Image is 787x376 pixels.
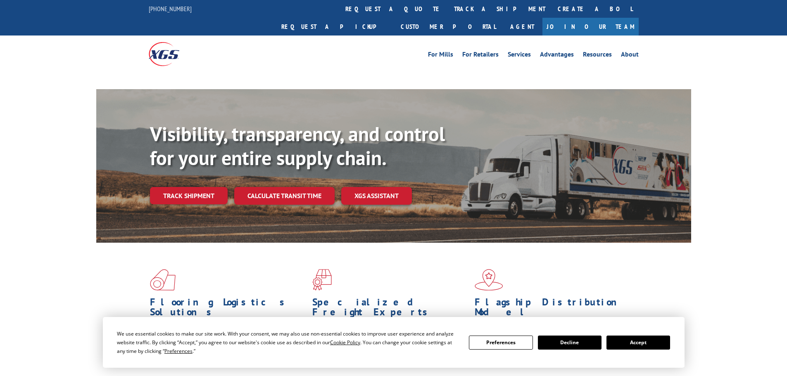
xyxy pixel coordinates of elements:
[330,339,360,346] span: Cookie Policy
[234,187,335,205] a: Calculate transit time
[428,51,453,60] a: For Mills
[542,18,639,35] a: Join Our Team
[312,297,468,321] h1: Specialized Freight Experts
[583,51,612,60] a: Resources
[475,269,503,291] img: xgs-icon-flagship-distribution-model-red
[117,329,459,355] div: We use essential cookies to make our site work. With your consent, we may also use non-essential ...
[606,336,670,350] button: Accept
[149,5,192,13] a: [PHONE_NUMBER]
[538,336,602,350] button: Decline
[462,51,499,60] a: For Retailers
[475,297,631,321] h1: Flagship Distribution Model
[312,269,332,291] img: xgs-icon-focused-on-flooring-red
[150,297,306,321] h1: Flooring Logistics Solutions
[150,121,445,170] b: Visibility, transparency, and control for your entire supply chain.
[502,18,542,35] a: Agent
[103,317,685,368] div: Cookie Consent Prompt
[150,269,176,291] img: xgs-icon-total-supply-chain-intelligence-red
[469,336,533,350] button: Preferences
[275,18,395,35] a: Request a pickup
[540,51,574,60] a: Advantages
[508,51,531,60] a: Services
[395,18,502,35] a: Customer Portal
[621,51,639,60] a: About
[164,348,193,355] span: Preferences
[150,187,228,204] a: Track shipment
[341,187,412,205] a: XGS ASSISTANT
